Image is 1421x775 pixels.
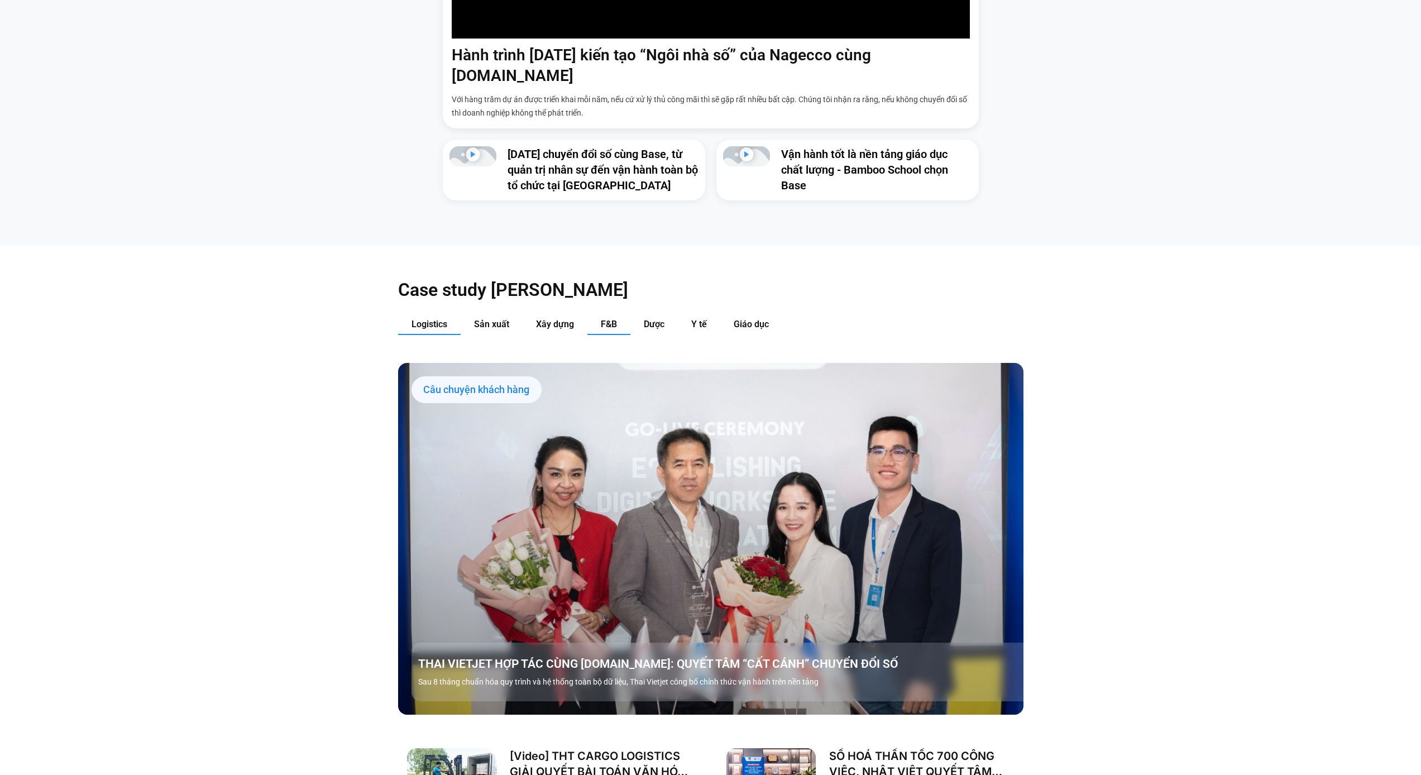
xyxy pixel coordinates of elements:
[466,147,480,165] div: Phát video
[452,46,871,84] a: Hành trình [DATE] kiến tạo “Ngôi nhà số” của Nagecco cùng [DOMAIN_NAME]
[781,147,948,192] a: Vận hành tốt là nền tảng giáo dục chất lượng - Bamboo School chọn Base
[412,319,447,329] span: Logistics
[452,93,970,119] p: Với hàng trăm dự án được triển khai mỗi năm, nếu cứ xử lý thủ công mãi thì sẽ gặp rất nhiều bất c...
[739,147,753,165] div: Phát video
[474,319,509,329] span: Sản xuất
[398,279,1023,301] h2: Case study [PERSON_NAME]
[508,147,698,192] a: [DATE] chuyển đổi số cùng Base, từ quản trị nhân sự đến vận hành toàn bộ tổ chức tại [GEOGRAPHIC_...
[412,376,542,403] div: Câu chuyện khách hàng
[418,656,1030,672] a: THAI VIETJET HỢP TÁC CÙNG [DOMAIN_NAME]: QUYẾT TÂM “CẤT CÁNH” CHUYỂN ĐỔI SỐ
[691,319,707,329] span: Y tế
[418,676,1030,688] p: Sau 8 tháng chuẩn hóa quy trình và hệ thống toàn bộ dữ liệu, Thai Vietjet công bố chính thức vận ...
[536,319,574,329] span: Xây dựng
[601,319,617,329] span: F&B
[734,319,769,329] span: Giáo dục
[644,319,664,329] span: Dược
